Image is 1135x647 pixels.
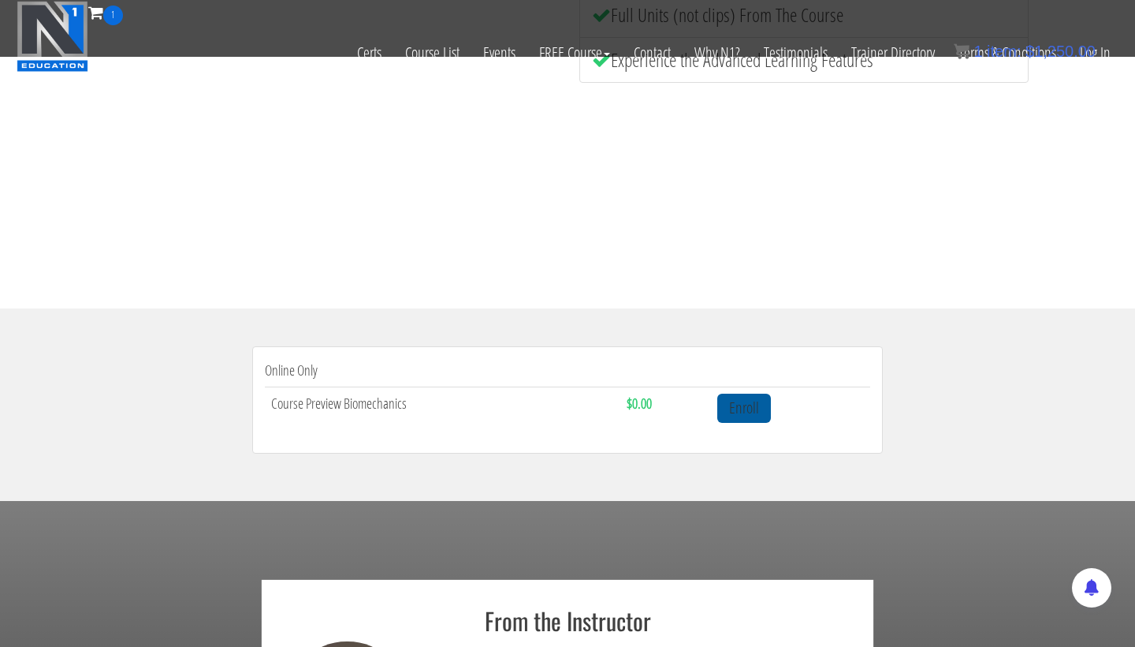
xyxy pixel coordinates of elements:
h4: Online Only [265,363,870,379]
a: Contact [622,25,683,80]
a: Testimonials [752,25,839,80]
span: 1 [103,6,123,25]
a: Terms & Conditions [947,25,1068,80]
a: FREE Course [527,25,622,80]
strong: $0.00 [627,394,652,413]
a: Events [471,25,527,80]
img: n1-education [17,1,88,72]
img: icon11.png [954,43,969,59]
bdi: 1,250.00 [1025,43,1096,60]
a: Enroll [717,394,771,423]
a: Log In [1068,25,1122,80]
a: Certs [345,25,393,80]
span: item: [987,43,1021,60]
a: Why N1? [683,25,752,80]
td: Course Preview Biomechanics [265,387,620,428]
a: Trainer Directory [839,25,947,80]
span: 1 [973,43,982,60]
a: 1 item: $1,250.00 [954,43,1096,60]
a: 1 [88,2,123,23]
h2: From the Instructor [274,608,861,634]
a: Course List [393,25,471,80]
span: $ [1025,43,1034,60]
